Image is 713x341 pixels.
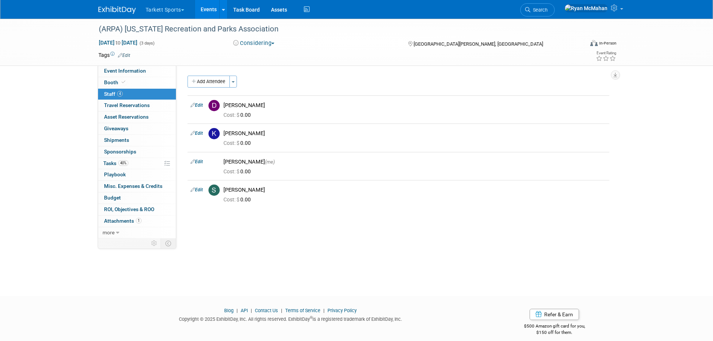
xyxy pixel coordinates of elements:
span: 0.00 [223,168,254,174]
span: Playbook [104,171,126,177]
span: Travel Reservations [104,102,150,108]
span: 4 [117,91,123,97]
span: | [249,308,254,313]
td: Personalize Event Tab Strip [148,238,161,248]
span: Attachments [104,218,141,224]
span: Giveaways [104,125,128,131]
a: Edit [191,159,203,164]
a: Shipments [98,135,176,146]
a: Giveaways [98,123,176,134]
span: Cost: $ [223,140,240,146]
td: Toggle Event Tabs [161,238,176,248]
span: Sponsorships [104,149,136,155]
span: Misc. Expenses & Credits [104,183,162,189]
div: Event Rating [596,51,616,55]
div: $150 off for them. [494,329,615,336]
td: Tags [98,51,130,59]
a: Asset Reservations [98,112,176,123]
div: [PERSON_NAME] [223,158,606,165]
a: Edit [191,103,203,108]
a: Staff4 [98,89,176,100]
img: ExhibitDay [98,6,136,14]
div: [PERSON_NAME] [223,186,606,194]
a: Edit [191,131,203,136]
span: (me) [265,159,275,165]
span: (3 days) [139,41,155,46]
img: S.jpg [208,185,220,196]
img: D.jpg [208,100,220,111]
a: Tasks40% [98,158,176,169]
span: more [103,229,115,235]
a: Event Information [98,66,176,77]
div: [PERSON_NAME] [223,102,606,109]
span: Cost: $ [223,112,240,118]
a: Attachments1 [98,216,176,227]
span: Staff [104,91,123,97]
a: Travel Reservations [98,100,176,111]
span: Booth [104,79,127,85]
div: [PERSON_NAME] [223,130,606,137]
a: Booth [98,77,176,88]
a: Refer & Earn [530,309,579,320]
span: Budget [104,195,121,201]
span: Cost: $ [223,197,240,203]
div: (ARPA) [US_STATE] Recreation and Parks Association [96,22,573,36]
a: Budget [98,192,176,204]
span: Cost: $ [223,168,240,174]
span: 40% [118,160,128,166]
a: Misc. Expenses & Credits [98,181,176,192]
div: Event Format [540,39,617,50]
img: Ryan McMahan [564,4,608,12]
span: 0.00 [223,140,254,146]
a: Edit [118,53,130,58]
a: Terms of Service [285,308,320,313]
a: Sponsorships [98,146,176,158]
a: API [241,308,248,313]
span: to [115,40,122,46]
a: Privacy Policy [327,308,357,313]
span: 0.00 [223,112,254,118]
div: In-Person [599,40,616,46]
span: | [235,308,240,313]
a: more [98,227,176,238]
i: Booth reservation complete [122,80,125,84]
span: 1 [136,218,141,223]
span: Asset Reservations [104,114,149,120]
span: Event Information [104,68,146,74]
span: ROI, Objectives & ROO [104,206,154,212]
a: Search [520,3,555,16]
span: Shipments [104,137,129,143]
a: ROI, Objectives & ROO [98,204,176,215]
img: Format-Inperson.png [590,40,598,46]
div: Copyright © 2025 ExhibitDay, Inc. All rights reserved. ExhibitDay is a registered trademark of Ex... [98,314,483,323]
span: [DATE] [DATE] [98,39,138,46]
span: Tasks [103,160,128,166]
span: | [279,308,284,313]
button: Add Attendee [188,76,230,88]
span: 0.00 [223,197,254,203]
a: Playbook [98,169,176,180]
sup: ® [310,316,313,320]
button: Considering [231,39,277,47]
div: $500 Amazon gift card for you, [494,318,615,335]
span: [GEOGRAPHIC_DATA][PERSON_NAME], [GEOGRAPHIC_DATA] [414,41,543,47]
img: K.jpg [208,128,220,139]
a: Edit [191,187,203,192]
a: Blog [224,308,234,313]
span: Search [530,7,548,13]
a: Contact Us [255,308,278,313]
span: | [322,308,326,313]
